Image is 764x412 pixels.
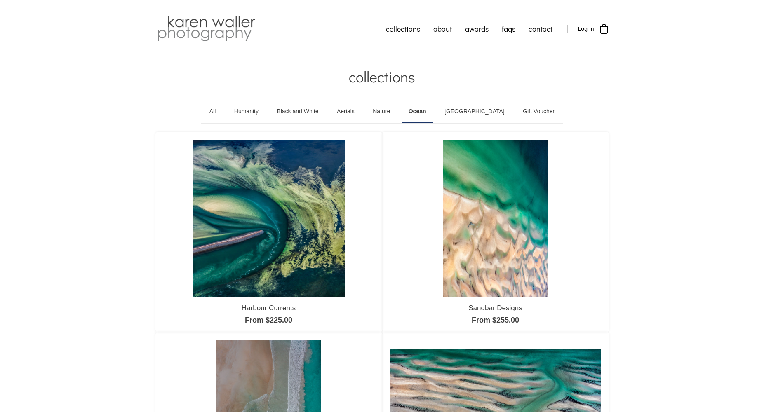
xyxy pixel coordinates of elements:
[522,19,559,39] a: contact
[427,19,458,39] a: about
[331,100,361,123] a: Aerials
[367,100,396,123] a: Nature
[349,67,415,87] span: collections
[472,316,519,324] a: From $255.00
[242,304,296,312] a: Harbour Currents
[495,19,522,39] a: faqs
[245,316,292,324] a: From $225.00
[458,19,495,39] a: awards
[578,26,594,32] span: Log In
[193,140,345,297] img: Harbour Currents
[402,100,433,123] a: Ocean
[379,19,427,39] a: collections
[517,100,561,123] a: Gift Voucher
[203,100,222,123] a: All
[438,100,511,123] a: [GEOGRAPHIC_DATA]
[155,14,257,43] img: Karen Waller Photography
[228,100,265,123] a: Humanity
[443,140,548,297] img: Sandbar Designs
[270,100,324,123] a: Black and White
[468,304,522,312] a: Sandbar Designs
